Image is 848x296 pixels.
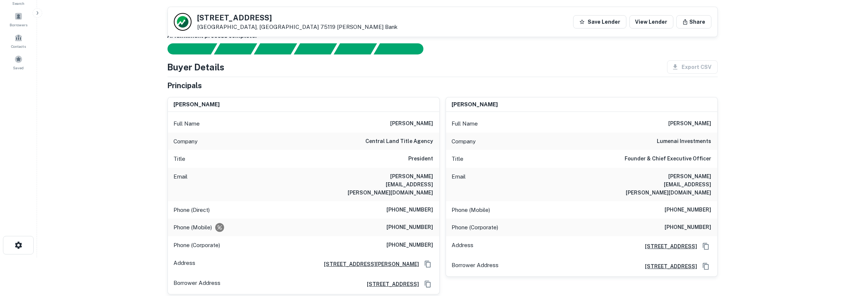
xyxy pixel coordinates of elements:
p: Borrower Address [174,279,221,290]
h6: [PERSON_NAME][EMAIL_ADDRESS][PERSON_NAME][DOMAIN_NAME] [345,172,433,197]
div: Sending borrower request to AI... [159,43,214,54]
h6: central land title agency [366,137,433,146]
p: Full Name [174,119,200,128]
h6: [PERSON_NAME] [669,119,712,128]
p: Address [174,259,196,270]
h6: [PHONE_NUMBER] [387,241,433,250]
p: Company [174,137,198,146]
h6: [PHONE_NUMBER] [387,206,433,214]
h6: [PHONE_NUMBER] [665,223,712,232]
h6: [PERSON_NAME] [391,119,433,128]
a: [STREET_ADDRESS] [639,242,697,250]
p: Full Name [452,119,478,128]
h5: Principals [168,80,202,91]
p: Phone (Corporate) [452,223,499,232]
a: [STREET_ADDRESS] [639,262,697,270]
h6: President [409,154,433,163]
a: [PERSON_NAME] Bank [337,24,398,30]
span: Search [13,0,25,6]
p: Phone (Direct) [174,206,210,214]
button: Share [676,15,712,29]
h6: Founder & Chief Executive Officer [625,154,712,163]
h6: [PERSON_NAME] [174,100,220,109]
div: Documents found, AI parsing details... [254,43,297,54]
a: [STREET_ADDRESS][PERSON_NAME] [318,260,419,268]
p: [GEOGRAPHIC_DATA], [GEOGRAPHIC_DATA] 75119 [197,24,398,30]
h6: [PERSON_NAME] [452,100,498,109]
button: Copy Address [700,261,712,272]
button: Copy Address [700,241,712,252]
p: Email [174,172,188,197]
h6: [PERSON_NAME][EMAIL_ADDRESS][PERSON_NAME][DOMAIN_NAME] [623,172,712,197]
span: Contacts [11,43,26,49]
div: AI fulfillment process complete. [374,43,432,54]
span: Borrowers [10,22,27,28]
span: Saved [13,65,24,71]
p: Email [452,172,466,197]
p: Title [452,154,464,163]
button: Save Lender [573,15,626,29]
iframe: Chat Widget [811,237,848,272]
h4: Buyer Details [168,60,225,74]
div: Your request is received and processing... [214,43,257,54]
p: Phone (Corporate) [174,241,220,250]
a: Contacts [2,31,35,51]
p: Borrower Address [452,261,499,272]
h6: lumenai investments [657,137,712,146]
button: Copy Address [422,259,433,270]
h5: [STREET_ADDRESS] [197,14,398,21]
a: View Lender [629,15,673,29]
p: Title [174,154,186,163]
p: Company [452,137,476,146]
a: Saved [2,52,35,72]
p: Phone (Mobile) [452,206,490,214]
div: Principals found, still searching for contact information. This may take time... [334,43,377,54]
p: Phone (Mobile) [174,223,212,232]
a: [STREET_ADDRESS] [361,280,419,288]
div: Requests to not be contacted at this number [215,223,224,232]
button: Copy Address [422,279,433,290]
a: Borrowers [2,9,35,29]
h6: [PHONE_NUMBER] [387,223,433,232]
p: Address [452,241,474,252]
h6: [PHONE_NUMBER] [665,206,712,214]
div: Principals found, AI now looking for contact information... [294,43,337,54]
